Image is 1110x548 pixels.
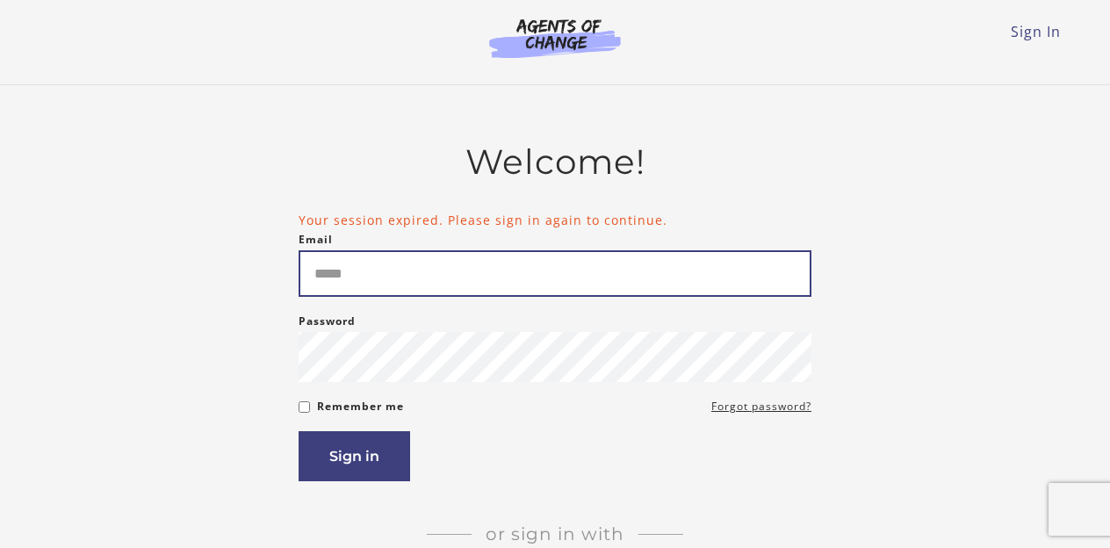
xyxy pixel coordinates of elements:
[299,211,811,229] li: Your session expired. Please sign in again to continue.
[299,141,811,183] h2: Welcome!
[471,18,639,58] img: Agents of Change Logo
[317,396,404,417] label: Remember me
[711,396,811,417] a: Forgot password?
[299,229,333,250] label: Email
[299,311,356,332] label: Password
[472,523,638,544] span: Or sign in with
[299,431,410,481] button: Sign in
[1011,22,1061,41] a: Sign In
